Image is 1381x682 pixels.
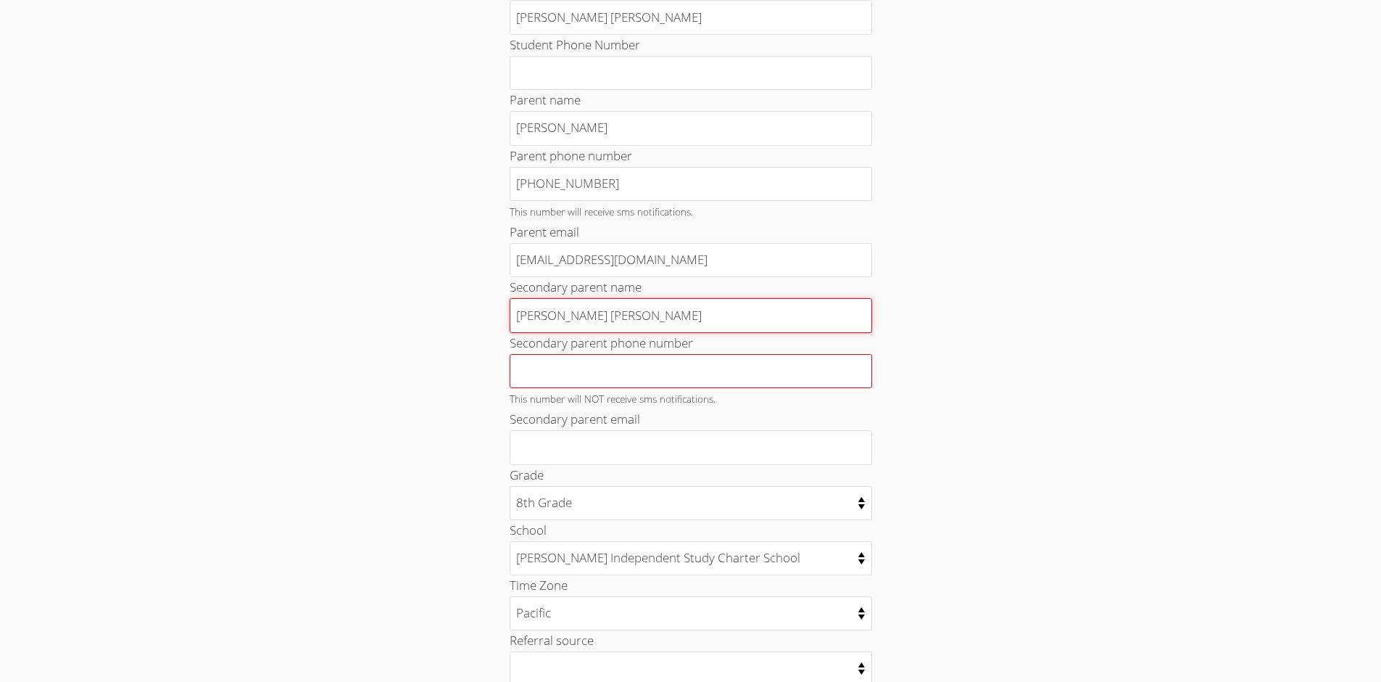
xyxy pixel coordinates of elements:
[510,467,544,483] label: Grade
[510,632,594,649] label: Referral source
[510,147,632,164] label: Parent phone number
[510,411,640,427] label: Secondary parent email
[510,223,579,240] label: Parent email
[510,522,547,538] label: School
[510,205,693,218] small: This number will receive sms notifications.
[510,577,568,593] label: Time Zone
[510,36,640,53] label: Student Phone Number
[510,91,581,108] label: Parent name
[510,279,642,295] label: Secondary parent name
[510,334,693,351] label: Secondary parent phone number
[510,392,716,406] small: This number will NOT receive sms notifications.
